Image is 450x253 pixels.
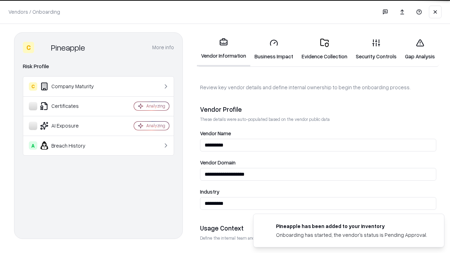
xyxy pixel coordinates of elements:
p: Define the internal team and reason for using this vendor. This helps assess business relevance a... [200,235,436,241]
a: Security Controls [352,33,401,66]
div: Usage Context [200,224,436,232]
div: A [29,141,37,150]
div: Vendor Profile [200,105,436,113]
a: Evidence Collection [297,33,352,66]
div: Pineapple has been added to your inventory [276,222,427,230]
label: Vendor Name [200,131,436,136]
img: Pineapple [37,42,48,53]
div: Analyzing [146,103,165,109]
div: C [29,82,37,91]
div: Breach History [29,141,113,150]
a: Vendor Information [197,32,250,66]
div: Company Maturity [29,82,113,91]
p: Review key vendor details and define internal ownership to begin the onboarding process. [200,84,436,91]
div: Onboarding has started, the vendor's status is Pending Approval. [276,231,427,239]
div: Analyzing [146,123,165,129]
div: Pineapple [51,42,85,53]
img: pineappleenergy.com [262,222,270,231]
div: Risk Profile [23,62,174,71]
a: Business Impact [250,33,297,66]
p: These details were auto-populated based on the vendor public data [200,116,436,122]
div: C [23,42,34,53]
p: Vendors / Onboarding [8,8,60,15]
div: AI Exposure [29,122,113,130]
a: Gap Analysis [401,33,439,66]
div: Certificates [29,102,113,110]
label: Industry [200,189,436,194]
label: Vendor Domain [200,160,436,165]
button: More info [152,41,174,54]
